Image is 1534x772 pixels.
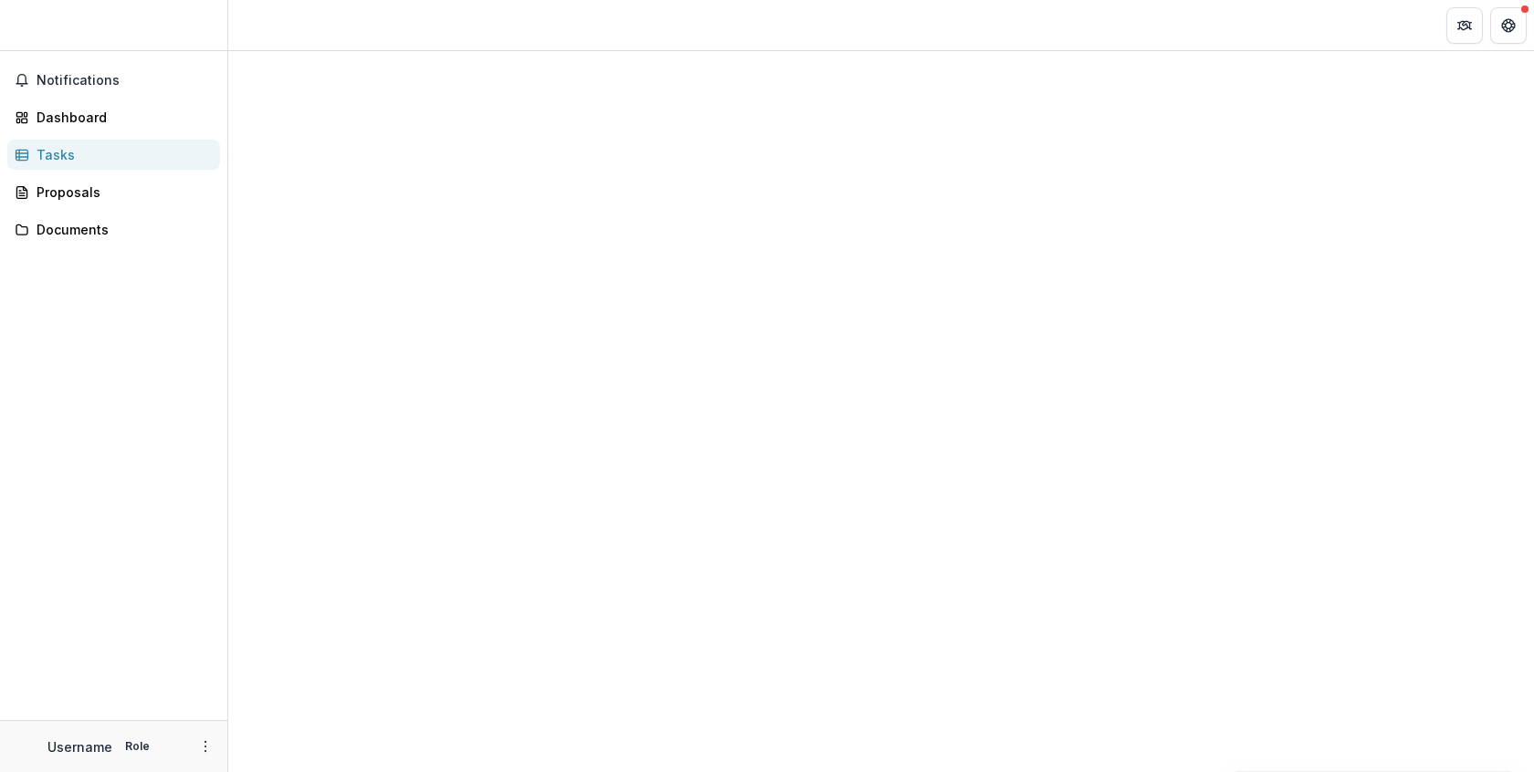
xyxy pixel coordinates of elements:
[194,735,216,757] button: More
[37,183,205,202] div: Proposals
[37,108,205,127] div: Dashboard
[47,737,112,756] p: Username
[7,177,220,207] a: Proposals
[1446,7,1483,44] button: Partners
[37,145,205,164] div: Tasks
[7,66,220,95] button: Notifications
[7,140,220,170] a: Tasks
[37,220,205,239] div: Documents
[1490,7,1527,44] button: Get Help
[37,73,213,89] span: Notifications
[120,738,155,755] p: Role
[7,102,220,132] a: Dashboard
[7,214,220,245] a: Documents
